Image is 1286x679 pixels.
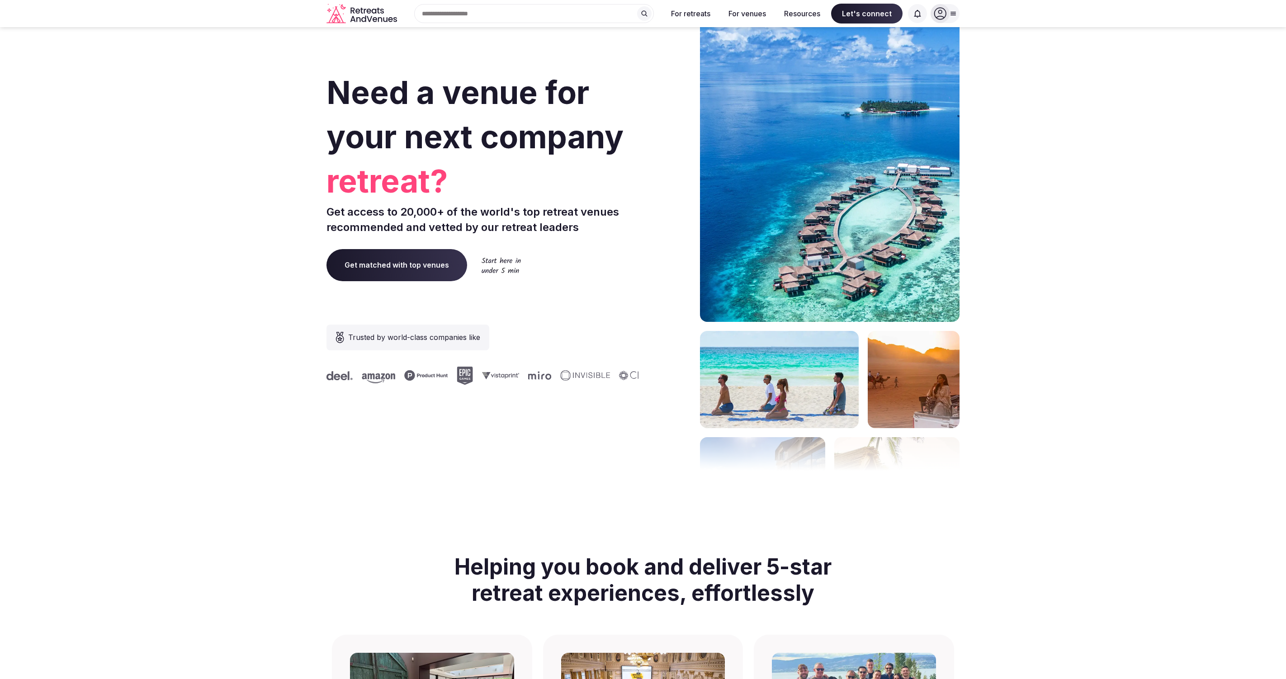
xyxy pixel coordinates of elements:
button: Resources [777,4,827,24]
img: woman sitting in back of truck with camels [868,331,960,428]
span: Trusted by world-class companies like [348,332,480,343]
button: For venues [721,4,773,24]
svg: Miro company logo [473,371,496,380]
svg: Deel company logo [606,371,633,380]
a: Visit the homepage [326,4,399,24]
p: Get access to 20,000+ of the world's top retreat venues recommended and vetted by our retreat lea... [326,204,639,235]
svg: Retreats and Venues company logo [326,4,399,24]
span: Need a venue for your next company [326,73,624,156]
a: Get matched with top venues [326,249,467,281]
svg: Invisible company logo [506,370,555,381]
button: For retreats [664,4,718,24]
img: Start here in under 5 min [482,257,521,273]
svg: Epic Games company logo [402,367,418,385]
img: yoga on tropical beach [700,331,859,428]
span: retreat? [326,159,639,203]
h2: Helping you book and deliver 5-star retreat experiences, effortlessly [440,543,846,617]
span: Let's connect [831,4,903,24]
svg: Vistaprint company logo [427,372,464,379]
